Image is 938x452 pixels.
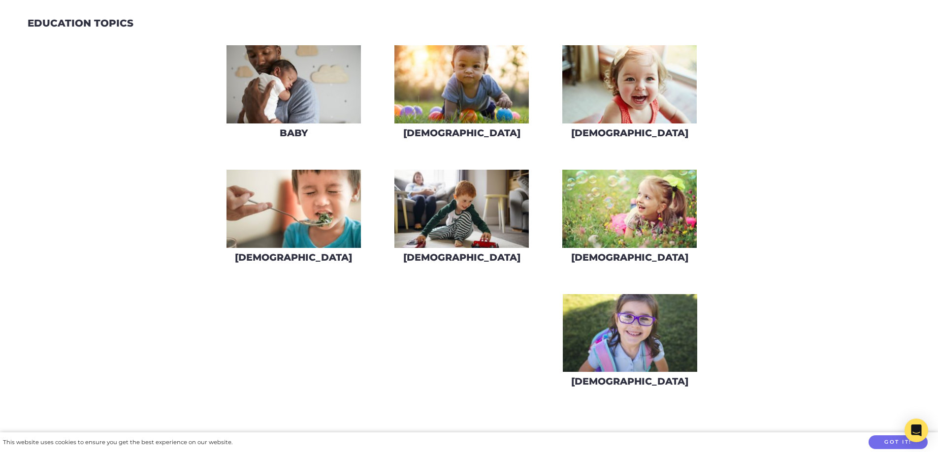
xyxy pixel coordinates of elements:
[235,252,352,263] h3: [DEMOGRAPHIC_DATA]
[280,127,308,139] h3: Baby
[3,437,232,448] div: This website uses cookies to ensure you get the best experience on our website.
[226,45,361,146] a: Baby
[562,169,697,270] a: [DEMOGRAPHIC_DATA]
[562,294,698,394] a: [DEMOGRAPHIC_DATA]
[394,170,529,248] img: iStock-626842222-275x160.jpg
[226,170,361,248] img: AdobeStock_217987832-275x160.jpeg
[869,435,928,450] button: Got it!
[905,419,928,442] div: Open Intercom Messenger
[403,252,520,263] h3: [DEMOGRAPHIC_DATA]
[394,169,529,270] a: [DEMOGRAPHIC_DATA]
[571,376,688,387] h3: [DEMOGRAPHIC_DATA]
[571,252,688,263] h3: [DEMOGRAPHIC_DATA]
[394,45,529,146] a: [DEMOGRAPHIC_DATA]
[562,45,697,146] a: [DEMOGRAPHIC_DATA]
[562,45,697,123] img: iStock-678589610_super-275x160.jpg
[562,170,697,248] img: AdobeStock_43690577-275x160.jpeg
[28,17,133,29] h2: Education Topics
[226,169,361,270] a: [DEMOGRAPHIC_DATA]
[403,127,520,139] h3: [DEMOGRAPHIC_DATA]
[394,45,529,123] img: iStock-620709410-275x160.jpg
[563,294,697,372] img: iStock-609791422_super-275x160.jpg
[226,45,361,123] img: AdobeStock_144860523-275x160.jpeg
[571,127,688,139] h3: [DEMOGRAPHIC_DATA]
